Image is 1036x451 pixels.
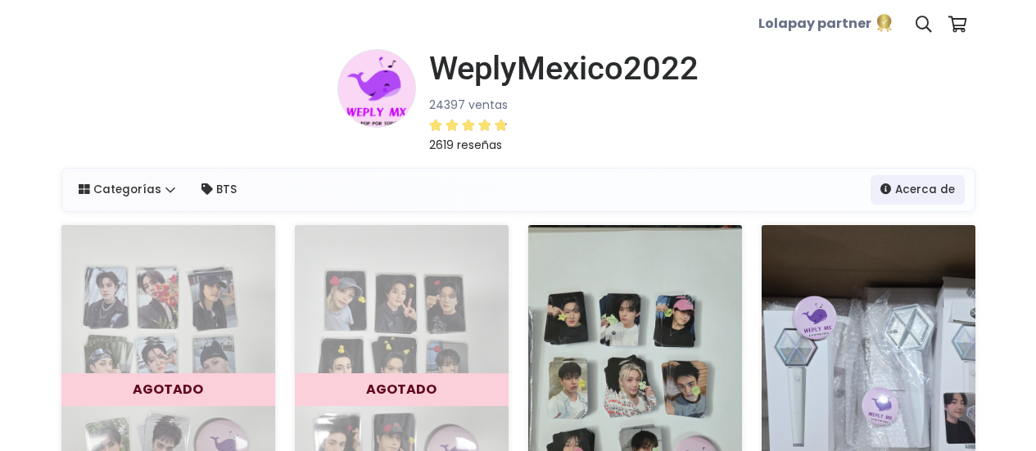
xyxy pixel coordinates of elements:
a: BTS [192,175,247,205]
img: Lolapay partner [875,13,894,33]
div: AGOTADO [61,373,275,406]
img: small.png [337,49,416,128]
div: 4.85 / 5 [429,115,508,135]
small: 2619 reseñas [429,137,502,153]
h1: WeplyMexico2022 [429,49,699,88]
a: Acerca de [871,175,965,205]
a: WeplyMexico2022 [416,49,699,88]
small: 24397 ventas [429,97,508,113]
a: Categorías [69,175,186,205]
a: 2619 reseñas [429,115,699,155]
div: AGOTADO [295,373,509,406]
b: Lolapay partner [758,15,871,34]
